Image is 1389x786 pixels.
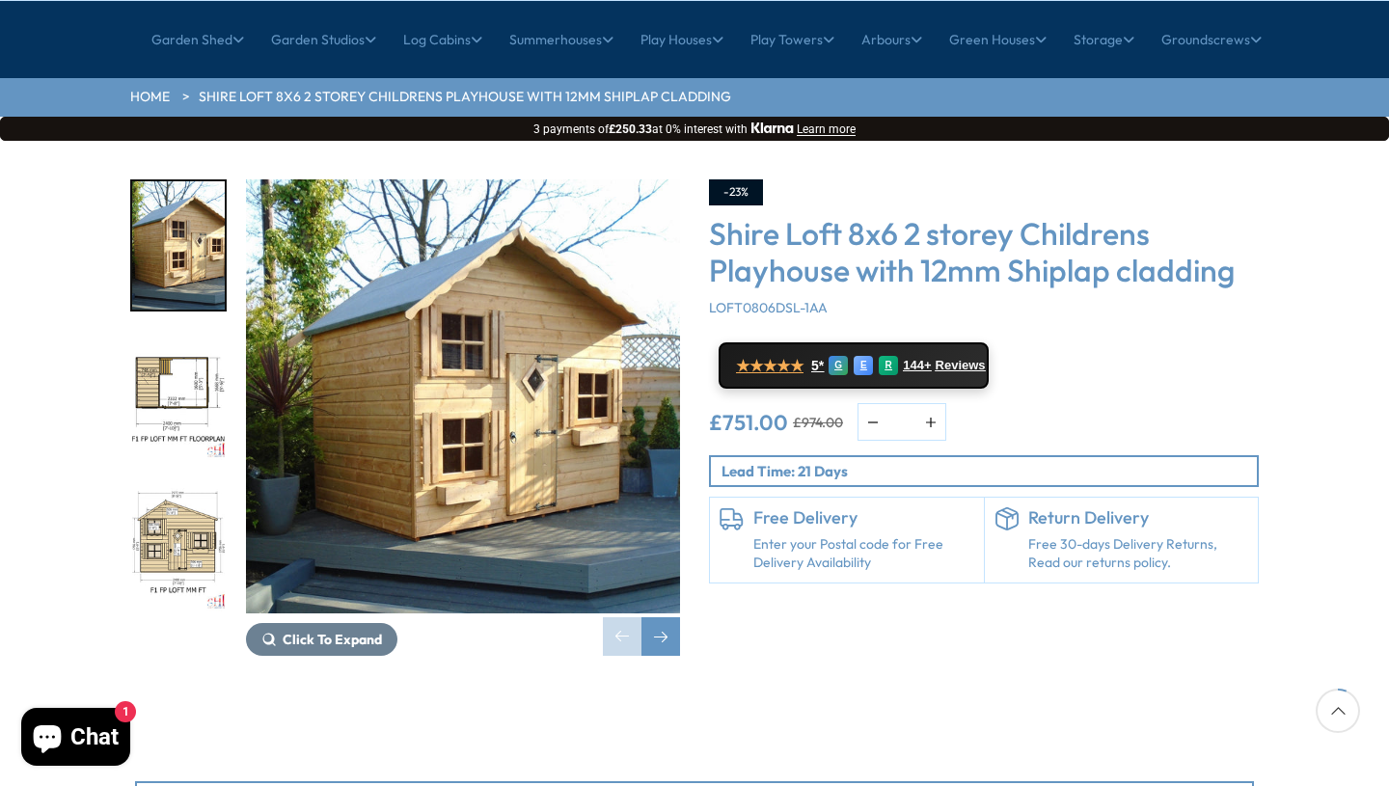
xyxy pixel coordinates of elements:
img: LOFTFPBUILDINGASSEMBLYDRAWINGMMFTFRONT_aec86699-4162-49cc-96e2-b0a0a0b96f6a_200x200.jpg [132,483,225,611]
div: 2 / 11 [130,331,227,463]
div: G [829,356,848,375]
h3: Shire Loft 8x6 2 storey Childrens Playhouse with 12mm Shiplap cladding [709,215,1259,289]
a: HOME [130,88,170,107]
button: Click To Expand [246,623,397,656]
inbox-online-store-chat: Shopify online store chat [15,708,136,771]
span: Reviews [936,358,986,373]
img: Shire Loft 8x6 2 storey Childrens Playhouse with 12mm Shiplap cladding - Best Shed [246,179,680,613]
span: 144+ [903,358,931,373]
a: ★★★★★ 5* G E R 144+ Reviews [719,342,989,389]
del: £974.00 [793,416,843,429]
span: ★★★★★ [736,357,803,375]
a: Summerhouses [509,15,613,64]
h6: Return Delivery [1028,507,1249,529]
a: Shire Loft 8x6 2 storey Childrens Playhouse with 12mm Shiplap cladding [199,88,731,107]
a: Garden Shed [151,15,244,64]
span: Click To Expand [283,631,382,648]
a: Play Houses [640,15,723,64]
div: Previous slide [603,617,641,656]
a: Storage [1074,15,1134,64]
a: Log Cabins [403,15,482,64]
p: Lead Time: 21 Days [722,461,1257,481]
a: Play Towers [750,15,834,64]
a: Garden Studios [271,15,376,64]
div: R [879,356,898,375]
div: 1 / 11 [246,179,680,656]
a: Green Houses [949,15,1047,64]
div: E [854,356,873,375]
h6: Free Delivery [753,507,974,529]
span: LOFT0806DSL-1AA [709,299,828,316]
div: -23% [709,179,763,205]
img: LOFTFPBUILDINGASSEMBLYDRAWINGFLOORPLANMMFT_256b244f-8818-4be4-beeb-9dff5f9dc2ea_200x200.jpg [132,333,225,461]
div: 1 / 11 [130,179,227,312]
p: Free 30-days Delivery Returns, Read our returns policy. [1028,535,1249,573]
ins: £751.00 [709,412,788,433]
a: Groundscrews [1161,15,1262,64]
a: Arbours [861,15,922,64]
img: Loftplayhouse_1576fe48-f8f7-418f-8cc8-d4d72ac2f997_200x200.jpg [132,181,225,310]
div: Next slide [641,617,680,656]
div: 3 / 11 [130,481,227,613]
a: Enter your Postal code for Free Delivery Availability [753,535,974,573]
